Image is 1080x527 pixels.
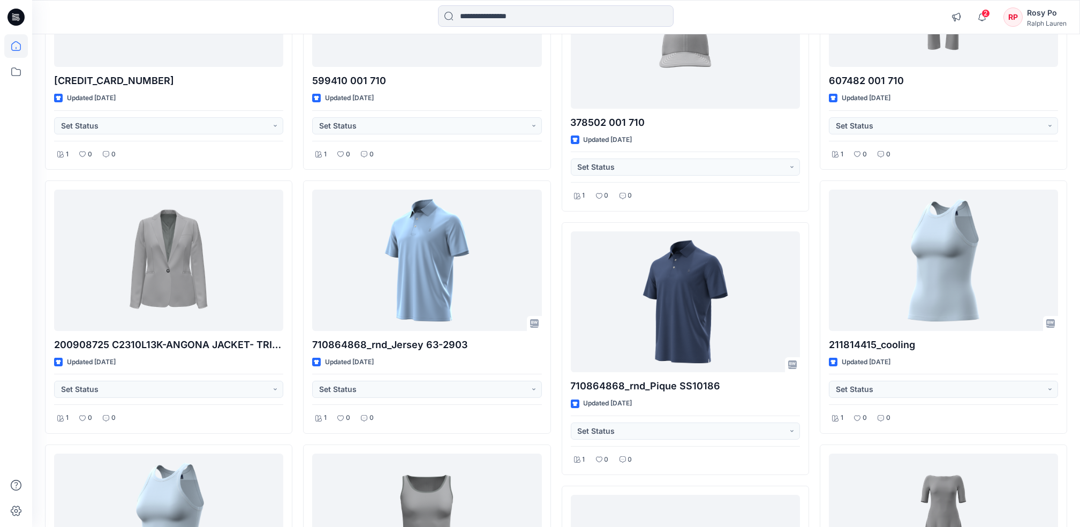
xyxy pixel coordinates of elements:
div: Rosy Po [1027,6,1067,19]
p: 1 [583,454,585,465]
a: 710864868_rnd_Jersey 63-2903 [312,190,541,330]
div: Ralph Lauren [1027,19,1067,27]
p: Updated [DATE] [325,357,374,368]
p: 378502 001 710 [571,115,800,130]
p: Updated [DATE] [67,93,116,104]
p: [CREDIT_CARD_NUMBER] [54,73,283,88]
p: 0 [88,412,92,424]
p: 599410 001 710 [312,73,541,88]
p: 710864868_rnd_Pique SS10186 [571,379,800,394]
p: 0 [605,454,609,465]
p: 200908725 C2310L13K-ANGONA JACKET- TRIPLE GEORGETTE [54,337,283,352]
p: 1 [583,190,585,201]
p: 0 [863,412,867,424]
p: Updated [DATE] [67,357,116,368]
p: Updated [DATE] [584,398,632,409]
p: 1 [841,149,843,160]
p: 0 [346,412,350,424]
p: 1 [841,412,843,424]
p: 0 [863,149,867,160]
p: Updated [DATE] [842,93,890,104]
p: Updated [DATE] [584,134,632,146]
p: 607482 001 710 [829,73,1058,88]
p: 1 [66,149,69,160]
p: Updated [DATE] [325,93,374,104]
p: 0 [88,149,92,160]
p: 0 [111,412,116,424]
p: 0 [886,149,890,160]
p: 0 [628,190,632,201]
p: 0 [605,190,609,201]
div: RP [1003,7,1023,27]
a: 200908725 C2310L13K-ANGONA JACKET- TRIPLE GEORGETTE [54,190,283,330]
p: 710864868_rnd_Jersey 63-2903 [312,337,541,352]
span: 2 [981,9,990,18]
p: 1 [324,412,327,424]
p: 1 [66,412,69,424]
a: 710864868_rnd_Pique SS10186 [571,231,800,372]
p: Updated [DATE] [842,357,890,368]
p: 1 [324,149,327,160]
p: 0 [628,454,632,465]
p: 211814415_cooling [829,337,1058,352]
p: 0 [886,412,890,424]
p: 0 [369,149,374,160]
p: 0 [346,149,350,160]
a: 211814415_cooling [829,190,1058,330]
p: 0 [369,412,374,424]
p: 0 [111,149,116,160]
